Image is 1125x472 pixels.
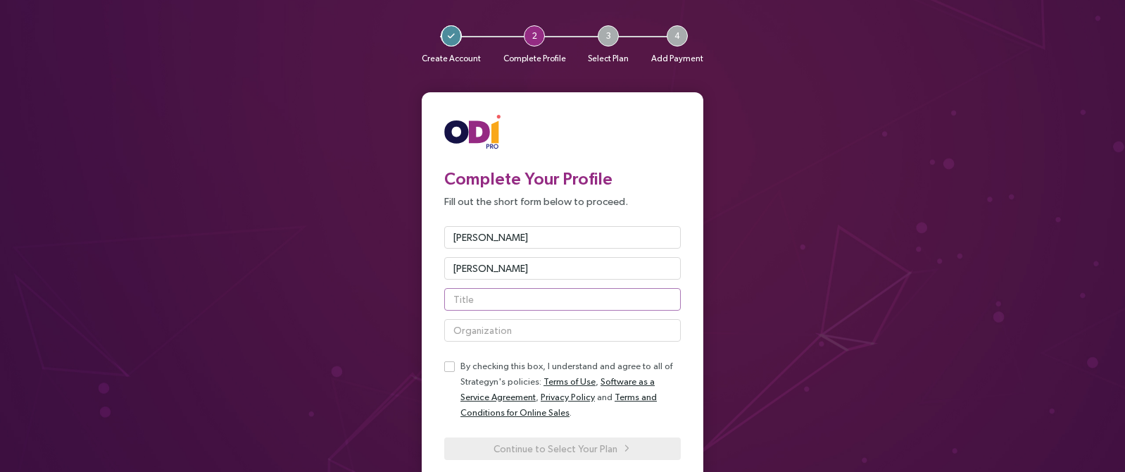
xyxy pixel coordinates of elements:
[444,193,681,209] p: Fill out the short form below to proceed.
[543,376,596,387] a: Terms of Use
[588,51,629,67] p: Select Plan
[460,376,655,402] a: Software as a Service Agreement
[444,288,681,311] input: Title
[541,392,595,402] a: Privacy Policy
[422,51,481,67] p: Create Account
[444,257,681,280] input: Last Name
[444,115,501,151] img: ODIpro
[651,51,703,67] p: Add Payment
[444,437,681,460] button: Continue to Select Your Plan
[444,168,681,189] h3: Complete Your Profile
[667,25,688,46] span: 4
[460,359,681,421] p: By checking this box, I understand and agree to all of Strategyn's policies: , , and .
[460,392,657,418] a: Terms and Conditions for Online Sales
[598,25,619,46] span: 3
[524,25,545,46] span: 2
[444,226,681,249] input: First Name
[444,319,681,342] input: Organization
[503,51,566,67] p: Complete Profile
